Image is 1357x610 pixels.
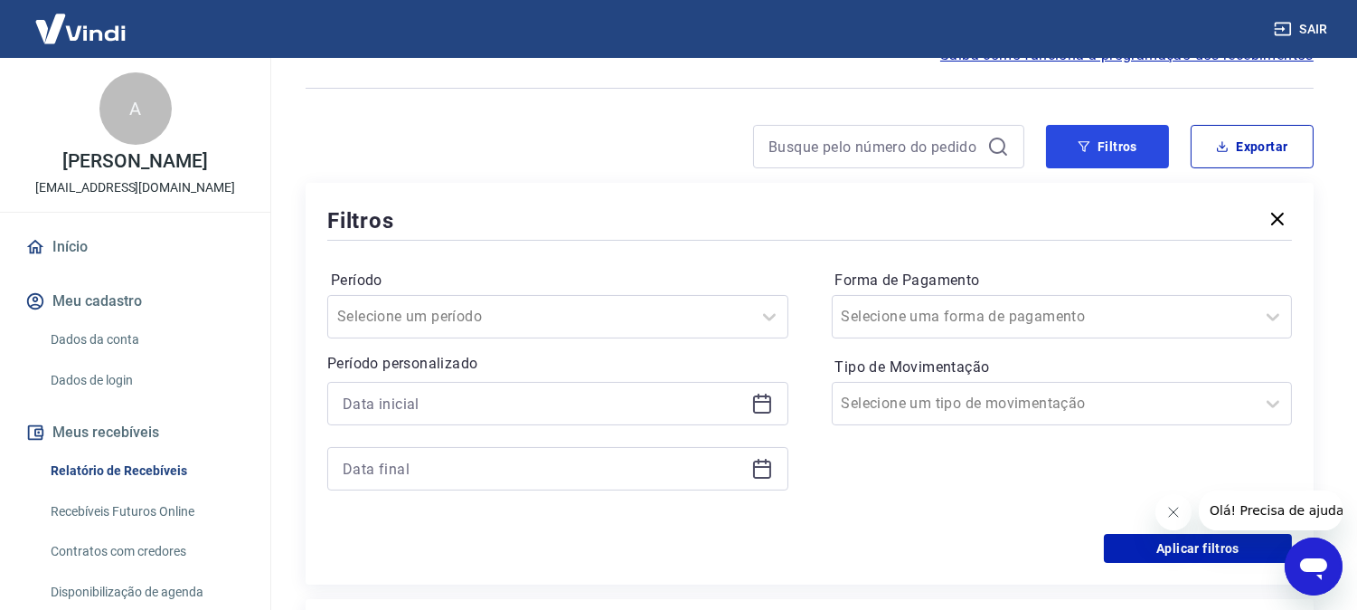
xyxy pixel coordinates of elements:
span: Olá! Precisa de ajuda? [11,13,152,27]
button: Sair [1270,13,1335,46]
div: A [99,72,172,145]
input: Busque pelo número do pedido [768,133,980,160]
button: Meus recebíveis [22,413,249,453]
p: [PERSON_NAME] [62,152,207,171]
iframe: Botão para abrir a janela de mensagens [1285,538,1343,596]
a: Dados de login [43,362,249,399]
a: Recebíveis Futuros Online [43,493,249,530]
label: Forma de Pagamento [835,270,1289,291]
button: Meu cadastro [22,281,249,321]
label: Tipo de Movimentação [835,357,1289,378]
a: Dados da conta [43,321,249,358]
a: Contratos com credores [43,533,249,570]
iframe: Fechar mensagem [1155,494,1192,530]
iframe: Mensagem da empresa [1199,491,1343,530]
p: Período personalizado [327,353,788,375]
input: Data inicial [343,390,744,417]
button: Exportar [1191,125,1314,168]
p: [EMAIL_ADDRESS][DOMAIN_NAME] [35,178,235,197]
button: Aplicar filtros [1104,534,1292,563]
a: Início [22,227,249,267]
button: Filtros [1046,125,1169,168]
label: Período [331,270,785,291]
h5: Filtros [327,206,394,235]
input: Data final [343,455,744,482]
a: Relatório de Recebíveis [43,453,249,490]
img: Vindi [22,1,139,56]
